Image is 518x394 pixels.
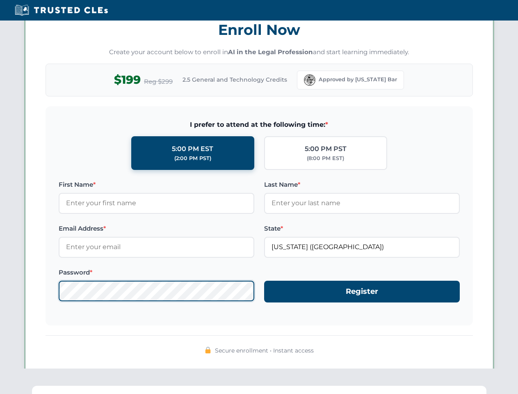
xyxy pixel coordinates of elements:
[59,268,254,277] label: Password
[228,48,313,56] strong: AI in the Legal Profession
[205,347,211,353] img: 🔒
[215,346,314,355] span: Secure enrollment • Instant access
[264,180,460,190] label: Last Name
[59,180,254,190] label: First Name
[307,154,344,163] div: (8:00 PM EST)
[264,237,460,257] input: Florida (FL)
[46,17,473,43] h3: Enroll Now
[114,71,141,89] span: $199
[264,193,460,213] input: Enter your last name
[46,48,473,57] p: Create your account below to enroll in and start learning immediately.
[174,154,211,163] div: (2:00 PM PST)
[59,237,254,257] input: Enter your email
[183,75,287,84] span: 2.5 General and Technology Credits
[319,76,397,84] span: Approved by [US_STATE] Bar
[144,77,173,87] span: Reg $299
[12,4,110,16] img: Trusted CLEs
[59,119,460,130] span: I prefer to attend at the following time:
[304,74,315,86] img: Florida Bar
[305,144,347,154] div: 5:00 PM PST
[264,224,460,234] label: State
[172,144,213,154] div: 5:00 PM EST
[264,281,460,302] button: Register
[59,193,254,213] input: Enter your first name
[59,224,254,234] label: Email Address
